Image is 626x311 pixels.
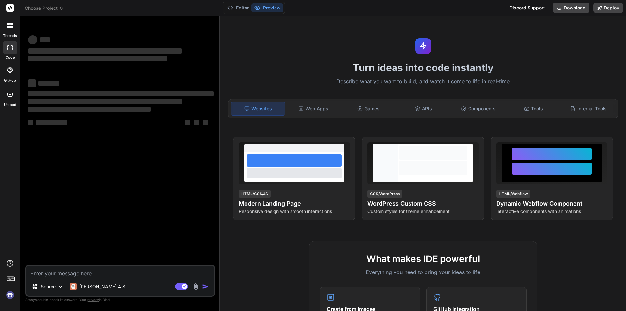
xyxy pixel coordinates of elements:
[185,120,190,125] span: ‌
[224,77,622,86] p: Describe what you want to build, and watch it come to life in real-time
[496,190,530,198] div: HTML/Webflow
[28,99,182,104] span: ‌
[224,3,251,12] button: Editor
[553,3,589,13] button: Download
[496,199,607,208] h4: Dynamic Webflow Component
[6,55,15,60] label: code
[41,283,56,290] p: Source
[367,190,402,198] div: CSS/WordPress
[87,298,99,302] span: privacy
[58,284,63,289] img: Pick Models
[203,120,208,125] span: ‌
[70,283,77,290] img: Claude 4 Sonnet
[79,283,128,290] p: [PERSON_NAME] 4 S..
[4,102,16,108] label: Upload
[507,102,560,116] div: Tools
[452,102,505,116] div: Components
[231,102,285,116] div: Websites
[239,208,350,215] p: Responsive design with smooth interactions
[28,56,167,61] span: ‌
[28,107,151,112] span: ‌
[342,102,395,116] div: Games
[505,3,549,13] div: Discord Support
[239,190,271,198] div: HTML/CSS/JS
[593,3,623,13] button: Deploy
[251,3,283,12] button: Preview
[36,120,67,125] span: ‌
[239,199,350,208] h4: Modern Landing Page
[38,81,59,86] span: ‌
[28,120,33,125] span: ‌
[496,208,607,215] p: Interactive components with animations
[5,289,16,301] img: signin
[320,268,527,276] p: Everything you need to bring your ideas to life
[224,62,622,73] h1: Turn ideas into code instantly
[3,33,17,39] label: threads
[28,79,36,87] span: ‌
[28,91,214,96] span: ‌
[4,78,16,83] label: GitHub
[561,102,615,116] div: Internal Tools
[25,297,215,303] p: Always double-check its answers. Your in Bind
[25,5,64,11] span: Choose Project
[287,102,340,116] div: Web Apps
[367,208,479,215] p: Custom styles for theme enhancement
[40,37,50,42] span: ‌
[396,102,450,116] div: APIs
[194,120,199,125] span: ‌
[367,199,479,208] h4: WordPress Custom CSS
[320,252,527,266] h2: What makes IDE powerful
[202,283,209,290] img: icon
[28,35,37,44] span: ‌
[28,48,182,54] span: ‌
[192,283,200,290] img: attachment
